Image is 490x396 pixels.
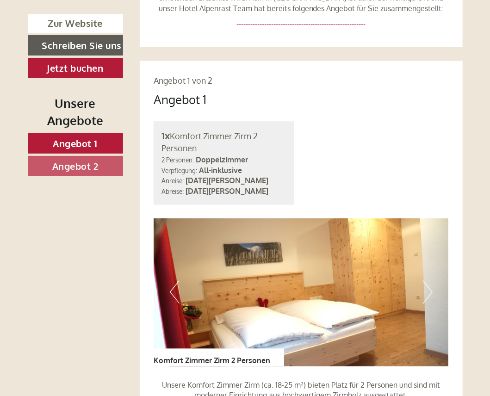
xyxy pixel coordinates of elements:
b: Doppelzimmer [196,155,248,165]
small: Anreise: [161,177,184,185]
a: Zur Website [28,14,123,33]
button: Next [423,281,433,304]
span: Angebot 2 [52,160,99,172]
div: Angebot 1 [154,91,206,108]
img: image [154,219,448,366]
div: Unsere Angebote [28,94,123,129]
span: Angebot 1 [53,137,98,149]
small: Abreise: [161,188,184,196]
span: Angebot 1 von 2 [154,75,212,86]
small: 2 Personen: [161,156,194,164]
b: [DATE][PERSON_NAME] [186,176,268,186]
b: 1x [161,130,170,142]
small: Verpflegung: [161,167,197,175]
div: Komfort Zimmer Zirm 2 Personen [161,130,286,155]
button: Senden [233,240,295,260]
span: -------------------------------------------------------- [236,19,366,28]
b: All-inklusive [199,166,242,175]
div: Komfort Zimmer Zirm 2 Personen [154,349,284,366]
div: Sie [146,27,281,34]
div: Guten Tag, wie können wir Ihnen helfen? [141,25,288,53]
small: 16:12 [146,45,281,51]
a: Jetzt buchen [28,58,123,78]
button: Previous [170,281,180,304]
b: [DATE][PERSON_NAME] [186,187,268,196]
div: [DATE] [131,7,165,23]
a: Schreiben Sie uns [28,35,123,56]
